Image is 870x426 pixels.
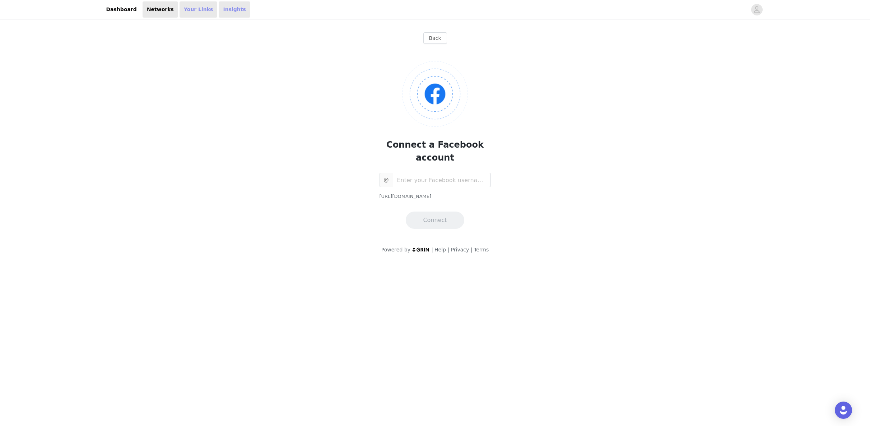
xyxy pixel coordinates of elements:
img: Logo [402,61,468,127]
span: @ [380,173,393,187]
a: Help [434,247,446,253]
input: Enter your Facebook username [393,173,491,187]
a: Terms [474,247,489,253]
span: | [447,247,449,253]
button: Connect [406,212,464,229]
div: Open Intercom Messenger [835,402,852,419]
a: Your Links [180,1,218,18]
a: Privacy [451,247,469,253]
span: Connect a Facebook account [386,140,484,163]
button: Back [423,32,447,44]
a: Dashboard [102,1,141,18]
span: | [431,247,433,253]
div: avatar [753,4,760,15]
img: logo [412,247,430,252]
span: | [471,247,473,253]
a: Networks [143,1,178,18]
div: [URL][DOMAIN_NAME] [380,193,491,200]
span: Powered by [381,247,410,253]
a: Insights [219,1,250,18]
